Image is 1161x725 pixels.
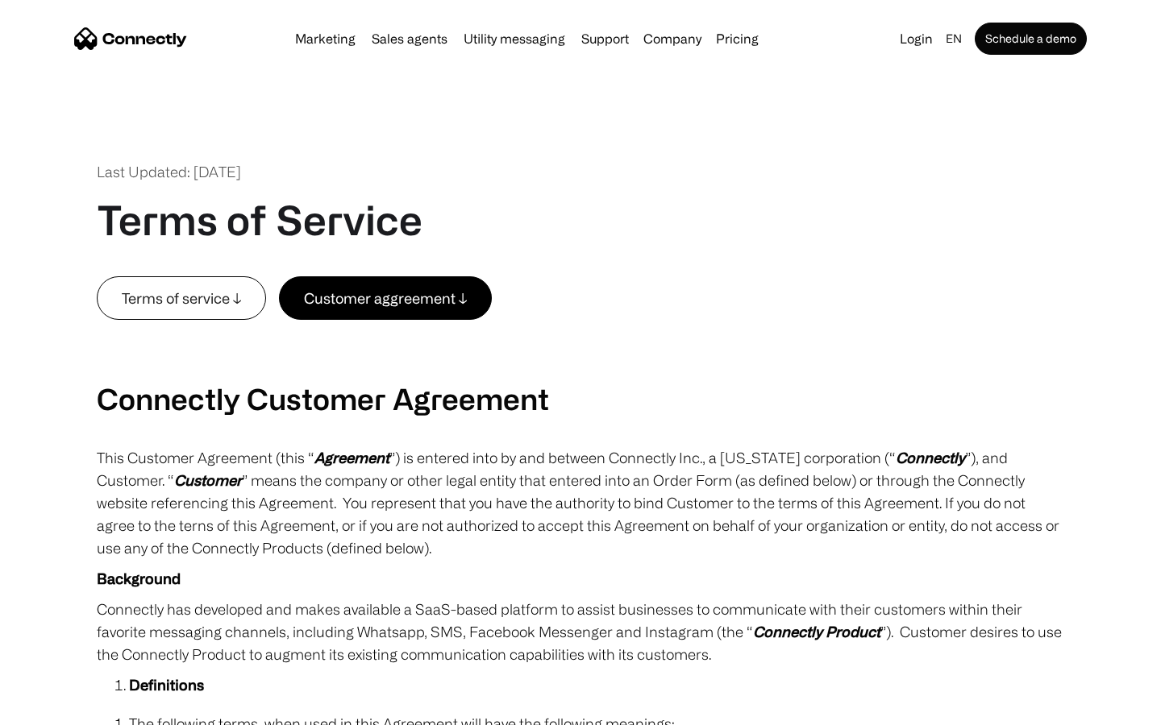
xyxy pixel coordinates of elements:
[97,598,1064,665] p: Connectly has developed and makes available a SaaS-based platform to assist businesses to communi...
[97,570,181,586] strong: Background
[97,196,422,244] h1: Terms of Service
[122,287,241,309] div: Terms of service ↓
[975,23,1087,55] a: Schedule a demo
[896,449,965,466] em: Connectly
[753,623,880,640] em: Connectly Product
[304,287,467,309] div: Customer aggreement ↓
[16,695,97,719] aside: Language selected: English
[174,472,242,488] em: Customer
[289,32,362,45] a: Marketing
[97,320,1064,342] p: ‍
[97,446,1064,559] p: This Customer Agreement (this “ ”) is entered into by and between Connectly Inc., a [US_STATE] co...
[97,381,1064,416] h2: Connectly Customer Agreement
[575,32,635,45] a: Support
[97,161,241,183] div: Last Updated: [DATE]
[129,677,204,693] strong: Definitions
[893,27,939,50] a: Login
[643,27,701,50] div: Company
[97,350,1064,373] p: ‍
[365,32,454,45] a: Sales agents
[314,449,389,466] em: Agreement
[32,697,97,719] ul: Language list
[946,27,962,50] div: en
[457,32,572,45] a: Utility messaging
[709,32,765,45] a: Pricing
